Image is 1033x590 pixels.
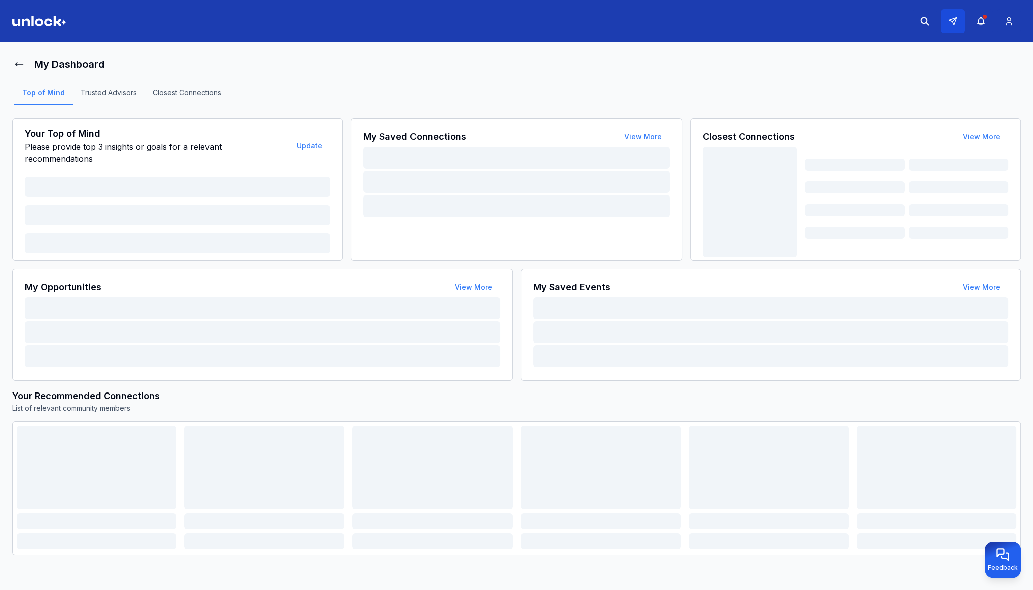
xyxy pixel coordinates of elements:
[25,127,287,141] h3: Your Top of Mind
[12,389,1021,403] h3: Your Recommended Connections
[25,280,101,294] h3: My Opportunities
[616,127,670,147] button: View More
[14,88,73,105] a: Top of Mind
[25,141,287,165] p: Please provide top 3 insights or goals for a relevant recommendations
[703,130,795,144] h3: Closest Connections
[955,127,1008,147] button: View More
[363,130,466,144] h3: My Saved Connections
[955,277,1008,297] button: View More
[985,542,1021,578] button: Provide feedback
[988,564,1018,572] span: Feedback
[12,16,66,26] img: Logo
[447,277,500,297] button: View More
[533,280,610,294] h3: My Saved Events
[34,57,104,71] h1: My Dashboard
[145,88,229,105] a: Closest Connections
[289,136,330,156] button: Update
[73,88,145,105] a: Trusted Advisors
[12,403,1021,413] p: List of relevant community members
